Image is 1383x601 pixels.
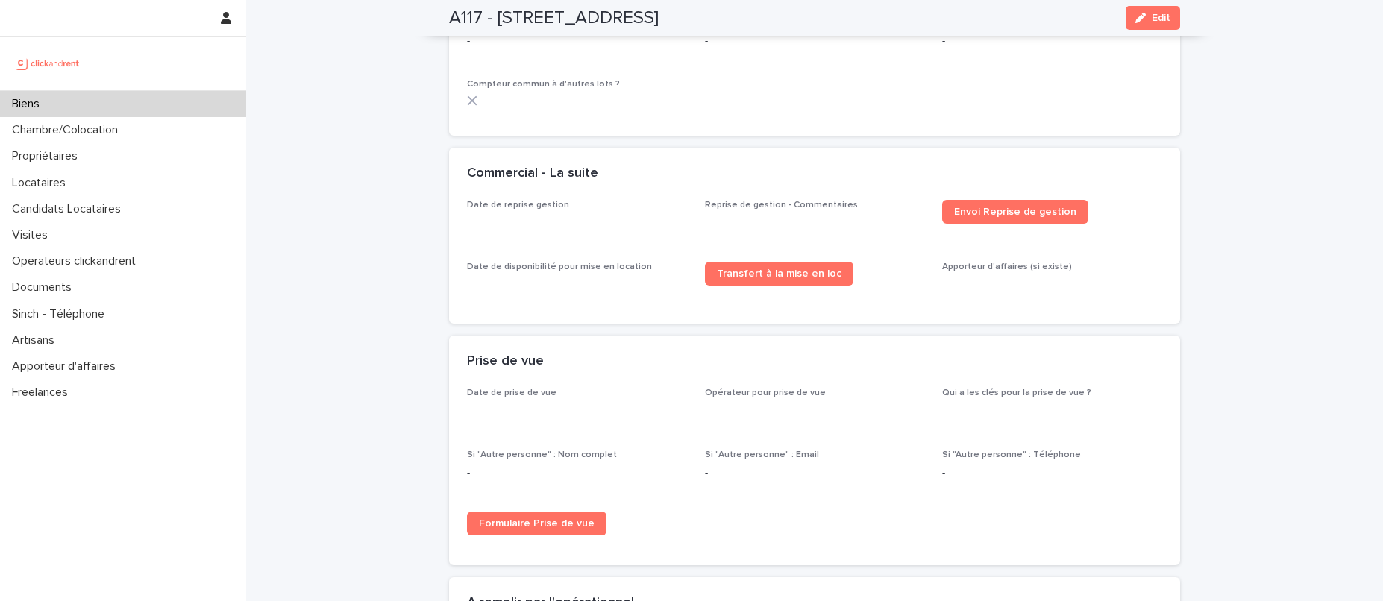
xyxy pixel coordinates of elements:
[467,278,687,294] p: -
[705,404,925,420] p: -
[705,201,858,210] span: Reprise de gestion - Commentaires
[479,518,595,529] span: Formulaire Prise de vue
[6,254,148,268] p: Operateurs clickandrent
[467,262,652,271] span: Date de disponibilité pour mise en location
[467,466,687,482] p: -
[942,34,1162,49] p: -
[467,201,569,210] span: Date de reprise gestion
[12,48,84,78] img: UCB0brd3T0yccxBKYDjQ
[6,307,116,321] p: Sinch - Téléphone
[6,123,130,137] p: Chambre/Colocation
[705,216,925,232] p: -
[942,388,1091,397] span: Qui a les clés pour la prise de vue ?
[467,80,620,89] span: Compteur commun à d'autres lots ?
[954,207,1076,217] span: Envoi Reprise de gestion
[467,404,687,420] p: -
[467,216,687,232] p: -
[467,34,687,49] p: -
[942,262,1072,271] span: Apporteur d'affaires (si existe)
[942,450,1081,459] span: Si "Autre personne" : Téléphone
[467,353,544,370] h2: Prise de vue
[942,466,1162,482] p: -
[449,7,659,29] h2: A117 - [STREET_ADDRESS]
[6,280,84,295] p: Documents
[705,466,925,482] p: -
[1152,13,1170,23] span: Edit
[6,386,80,400] p: Freelances
[942,278,1162,294] p: -
[1126,6,1180,30] button: Edit
[6,333,66,347] p: Artisans
[705,450,819,459] span: Si "Autre personne" : Email
[6,149,90,163] p: Propriétaires
[6,176,78,190] p: Locataires
[6,359,128,374] p: Apporteur d'affaires
[6,202,133,216] p: Candidats Locataires
[705,34,925,49] p: -
[467,388,556,397] span: Date de prise de vue
[6,97,51,111] p: Biens
[705,388,826,397] span: Opérateur pour prise de vue
[717,268,841,279] span: Transfert à la mise en loc
[467,450,617,459] span: Si "Autre personne" : Nom complet
[942,200,1088,224] a: Envoi Reprise de gestion
[6,228,60,242] p: Visites
[467,166,598,182] h2: Commercial - La suite
[705,262,853,286] a: Transfert à la mise en loc
[942,404,1162,420] p: -
[467,512,606,535] a: Formulaire Prise de vue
